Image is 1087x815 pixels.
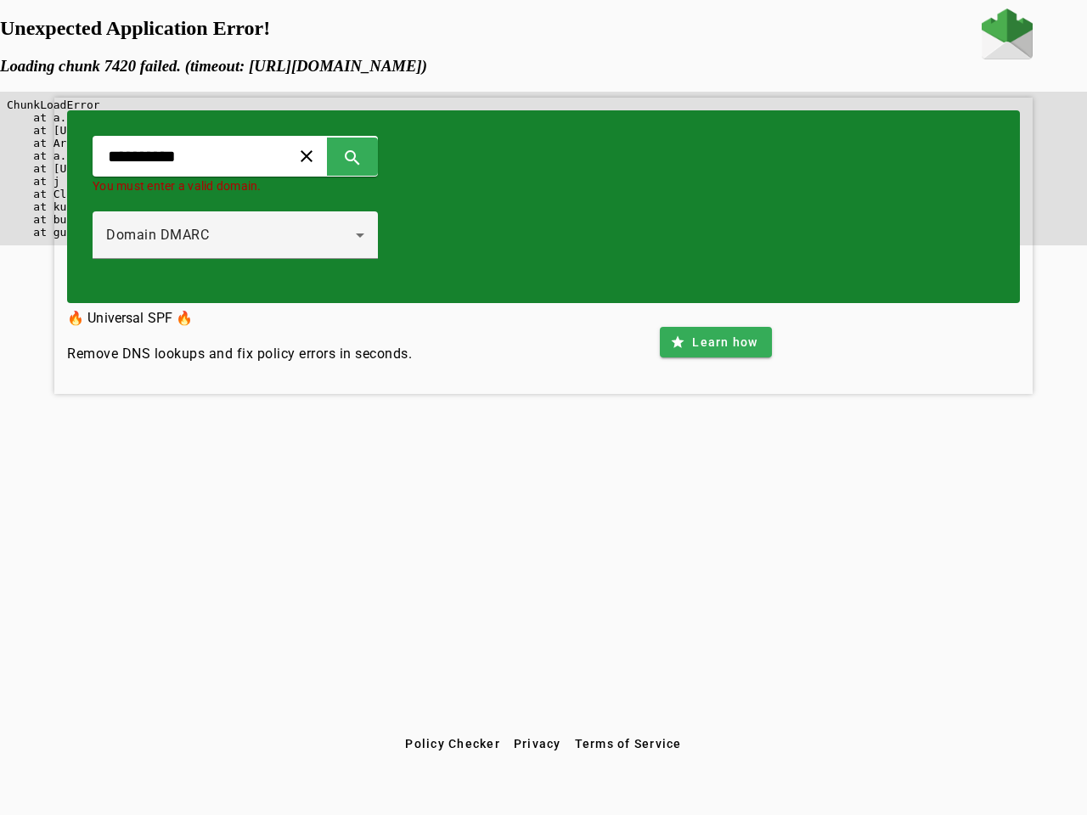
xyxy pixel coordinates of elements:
button: Learn how [660,327,771,357]
button: Policy Checker [398,728,507,759]
h4: Remove DNS lookups and fix policy errors in seconds. [67,344,412,364]
span: Privacy [514,737,561,750]
span: Domain DMARC [106,227,209,243]
button: Privacy [507,728,568,759]
a: Home [982,8,1033,64]
span: Learn how [692,334,758,351]
span: Policy Checker [405,737,500,750]
span: Terms of Service [575,737,682,750]
img: Fraudmarc Logo [982,8,1033,59]
h3: 🔥 Universal SPF 🔥 [67,306,412,330]
button: Terms of Service [568,728,689,759]
mat-error: You must enter a valid domain. [93,177,378,194]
